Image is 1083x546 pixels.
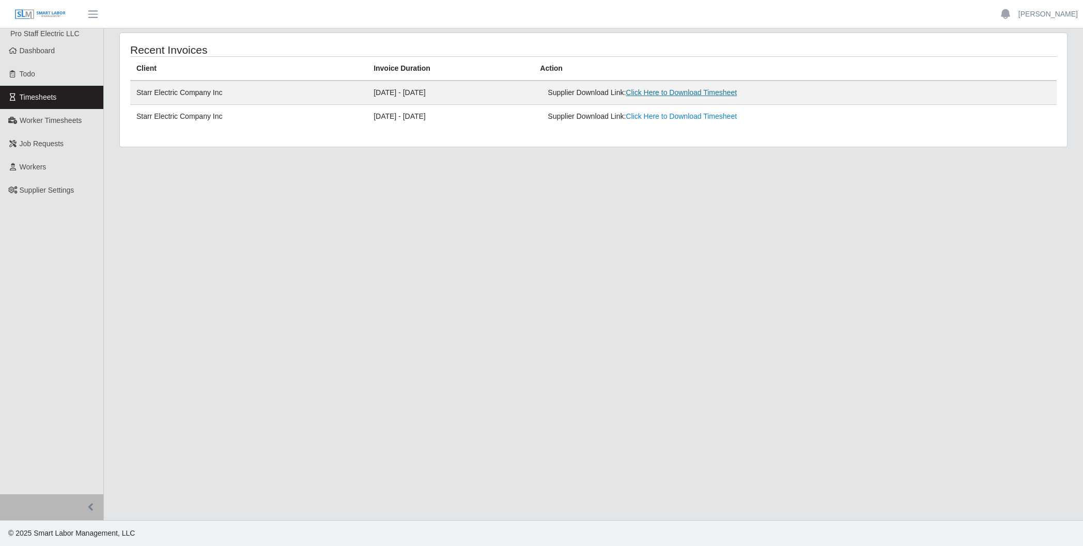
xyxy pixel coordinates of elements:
[20,70,35,78] span: Todo
[20,93,57,101] span: Timesheets
[20,46,55,55] span: Dashboard
[1018,9,1078,20] a: [PERSON_NAME]
[130,57,367,81] th: Client
[20,116,82,124] span: Worker Timesheets
[548,87,872,98] div: Supplier Download Link:
[20,139,64,148] span: Job Requests
[20,163,47,171] span: Workers
[8,529,135,537] span: © 2025 Smart Labor Management, LLC
[626,88,737,97] a: Click Here to Download Timesheet
[130,43,507,56] h4: Recent Invoices
[367,81,534,105] td: [DATE] - [DATE]
[548,111,872,122] div: Supplier Download Link:
[367,57,534,81] th: Invoice Duration
[10,29,80,38] span: Pro Staff Electric LLC
[626,112,737,120] a: Click Here to Download Timesheet
[130,105,367,129] td: Starr Electric Company Inc
[20,186,74,194] span: Supplier Settings
[367,105,534,129] td: [DATE] - [DATE]
[14,9,66,20] img: SLM Logo
[534,57,1057,81] th: Action
[130,81,367,105] td: Starr Electric Company Inc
